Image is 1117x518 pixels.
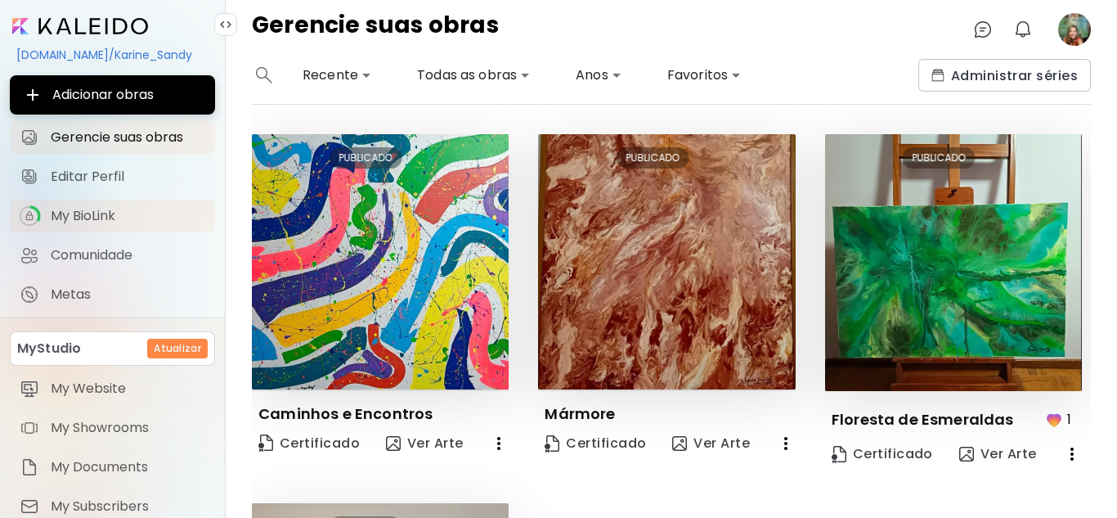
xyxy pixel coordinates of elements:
[538,134,795,390] img: thumbnail
[258,435,273,452] img: Certificate
[10,200,215,232] a: iconcompleteMy BioLink
[661,62,747,88] div: Favoritos
[10,278,215,311] a: completeMetas iconMetas
[545,435,559,453] img: Certificate
[973,20,993,39] img: chatIcon
[10,160,215,193] a: Editar Perfil iconEditar Perfil
[20,497,39,516] img: item
[330,147,402,169] div: PUBLICADO
[10,451,215,484] a: itemMy Documents
[296,62,378,88] div: Recente
[252,59,276,92] button: search
[51,420,205,436] span: My Showrooms
[20,379,39,399] img: item
[23,85,202,105] span: Adicionar obras
[256,67,272,83] img: search
[51,129,205,146] span: Gerencie suas obras
[918,59,1091,92] button: collectionsAdministrar séries
[386,436,401,451] img: view-art
[672,435,750,453] span: Ver Arte
[219,18,232,31] img: collapse
[20,128,39,147] img: Gerencie suas obras icon
[410,62,536,88] div: Todas as obras
[545,404,615,424] p: Mármore
[20,418,39,438] img: item
[1040,404,1082,435] button: favorites1
[1067,409,1071,430] p: 1
[51,247,205,264] span: Comunidade
[1009,16,1037,43] button: bellIcon
[666,427,756,460] button: view-artVer Arte
[10,372,215,405] a: itemMy Website
[258,404,433,424] p: Caminhos e Encontros
[931,69,944,82] img: collections
[569,62,628,88] div: Anos
[832,445,933,463] span: Certificado
[959,447,974,462] img: view-art
[825,438,940,471] a: CertificateCertificado
[154,341,201,356] h6: Atualizar
[51,381,205,397] span: My Website
[252,13,499,46] h4: Gerencie suas obras
[379,427,470,460] button: view-artVer Arte
[17,339,81,358] p: MyStudio
[252,134,509,390] img: thumbnail
[538,427,653,460] a: CertificateCertificado
[20,285,39,304] img: Metas icon
[1013,20,1033,39] img: bellIcon
[953,438,1043,471] button: view-artVer Arte
[51,498,205,515] span: My Subscribers
[1044,410,1064,430] img: favorites
[51,169,205,185] span: Editar Perfil
[825,134,1082,391] img: thumbnail
[258,433,360,455] span: Certificado
[10,412,215,444] a: itemMy Showrooms
[616,147,689,169] div: PUBLICADO
[832,446,846,463] img: Certificate
[959,445,1037,463] span: Ver Arte
[10,75,215,115] button: Adicionar obras
[545,435,646,453] span: Certificado
[51,459,205,475] span: My Documents
[931,67,1078,84] span: Administrar séries
[832,410,1014,430] p: Floresta de Esmeraldas
[10,41,215,69] div: [DOMAIN_NAME]/Karine_Sandy
[51,208,205,224] span: My BioLink
[252,427,366,460] a: CertificateCertificado
[903,147,976,169] div: PUBLICADO
[20,457,39,477] img: item
[51,286,205,303] span: Metas
[20,245,39,265] img: Comunidade icon
[672,436,687,451] img: view-art
[386,434,464,453] span: Ver Arte
[10,239,215,272] a: Comunidade iconComunidade
[10,121,215,154] a: Gerencie suas obras iconGerencie suas obras
[20,167,39,187] img: Editar Perfil icon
